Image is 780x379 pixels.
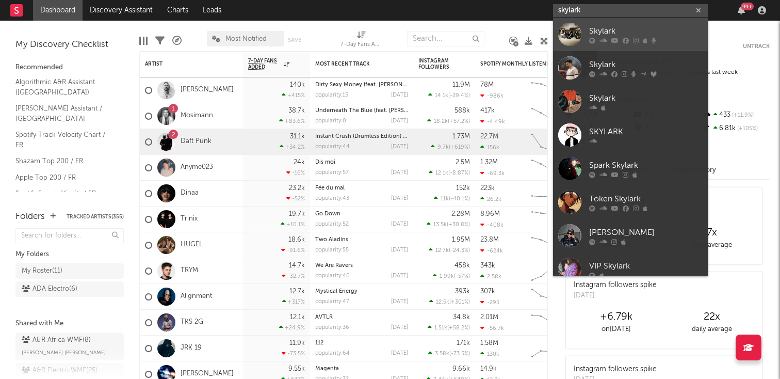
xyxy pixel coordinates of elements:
a: A&R Africa WMF(8)[PERSON_NAME] [PERSON_NAME] [15,333,124,360]
div: [DATE] [391,170,408,176]
a: Two Aladins [315,237,348,243]
div: My Discovery Checklist [15,39,124,51]
div: Dirty Sexy Money (feat. Charli XCX & French Montana) - Mesto Remix [315,82,408,88]
a: Skylark [553,51,708,85]
div: Filters [155,26,165,56]
a: Dirty Sexy Money (feat. [PERSON_NAME] & French [US_STATE]) - [PERSON_NAME] Remix [315,82,552,88]
svg: Chart title [527,181,573,207]
span: -29.4 % [450,93,468,99]
div: 1.95M [452,236,470,243]
div: ADA Electro ( 6 ) [22,283,77,295]
div: -56.7k [480,325,504,331]
div: [DATE] [391,247,408,253]
div: SKYLARK [589,125,703,138]
svg: Chart title [527,310,573,336]
button: 99+ [738,6,745,14]
a: Mosimann [181,112,213,120]
div: Token Skylark [589,193,703,205]
div: ( ) [428,350,470,357]
a: Shazam Top 200 / FR [15,155,113,167]
a: [PERSON_NAME] [553,219,708,252]
span: +105 % [736,126,758,132]
div: 14.7k [289,262,305,269]
a: Mystical Energy [315,289,358,294]
span: +301 % [451,299,468,305]
div: 26.2k [480,196,501,202]
div: ( ) [429,169,470,176]
span: +619 % [450,145,468,150]
span: -73.5 % [451,351,468,357]
span: +58.2 % [449,325,468,331]
div: +34.2 % [280,144,305,150]
svg: Chart title [527,336,573,361]
div: Mystical Energy [315,289,408,294]
a: SKYLARK [553,118,708,152]
span: 12.7k [435,248,449,254]
div: ( ) [428,92,470,99]
div: Fée du mal [315,185,408,191]
span: -8.87 % [450,170,468,176]
a: [PERSON_NAME] [181,86,234,94]
div: 156k [480,144,499,151]
a: Underneath The Blue (feat. [PERSON_NAME]) - VIP edit [315,108,462,114]
div: 343k [480,262,495,269]
div: 22.7M [480,133,498,140]
span: -24.3 % [450,248,468,254]
div: +6.79k [568,311,664,323]
div: 140k [290,82,305,88]
a: [PERSON_NAME] Assistant / [GEOGRAPHIC_DATA] [15,103,113,124]
div: 9.66k [452,366,470,372]
div: [DATE] [391,144,408,150]
div: [DATE] [391,118,408,124]
div: 23.2k [289,185,305,192]
div: ( ) [429,298,470,305]
a: Skylark [553,18,708,51]
div: 11.9M [452,82,470,88]
div: My Roster ( 11 ) [22,265,62,277]
div: -52 % [286,195,305,202]
div: A&R Pipeline [172,26,182,56]
div: Skylark [589,58,703,71]
div: Shared with Me [15,318,124,330]
a: TRYM [181,266,198,275]
a: Algorithmic A&R Assistant ([GEOGRAPHIC_DATA]) [15,76,113,98]
div: Instant Crush (Drumless Edition) (feat. Julian Casablancas) [315,134,408,139]
div: popularity: 43 [315,196,349,201]
svg: Chart title [527,129,573,155]
div: 24k [294,159,305,166]
div: -73.5 % [282,350,305,357]
a: Anyme023 [181,163,213,172]
div: 112 [315,340,408,346]
div: ( ) [434,195,470,202]
a: Alignment [181,292,212,301]
div: popularity: 36 [315,325,349,330]
a: HUGEL [181,241,203,249]
span: 18.2k [434,119,448,124]
a: Dis moi [315,160,335,165]
svg: Chart title [527,258,573,284]
div: +317 % [282,298,305,305]
div: 130k [480,351,499,357]
div: 1.58M [480,340,498,346]
div: Most Recent Track [315,61,393,67]
div: 6.81k [701,122,770,135]
div: ( ) [433,273,470,279]
a: ADA Electro(6) [15,281,124,297]
svg: Chart title [527,207,573,232]
div: 417k [480,107,495,114]
div: 12.7k [289,288,305,295]
a: My Roster(11) [15,263,124,279]
div: 31.1k [290,133,305,140]
div: 223k [480,185,495,192]
div: +83.6 % [279,118,305,124]
div: 7-Day Fans Added (7-Day Fans Added) [340,39,382,51]
div: 9.55k [288,366,305,372]
div: AVTLR [315,314,408,320]
div: popularity: 64 [315,351,350,356]
span: 1.99k [440,274,454,279]
div: 78M [480,82,494,88]
div: popularity: 15 [315,92,348,98]
div: -32.7 % [282,273,305,279]
div: [DATE] [391,325,408,330]
svg: Chart title [527,232,573,258]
